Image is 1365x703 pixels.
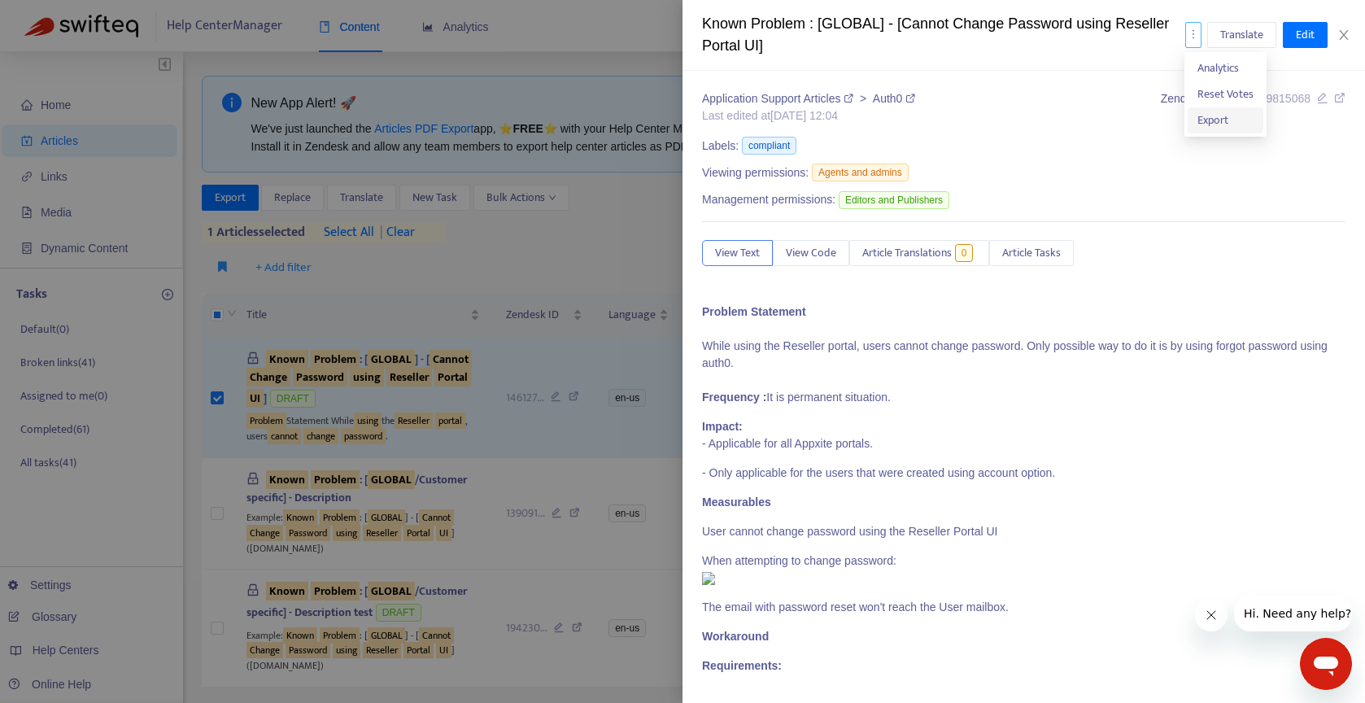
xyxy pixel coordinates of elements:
[702,418,1345,452] p: - Applicable for all Appxite portals.
[1197,111,1228,129] span: Export
[702,572,715,585] img: 16072507858844
[702,630,769,643] strong: Workaround
[702,90,915,107] div: >
[702,138,739,155] span: Labels:
[989,240,1074,266] button: Article Tasks
[1332,28,1355,43] button: Close
[702,599,1345,616] p: The email with password reset won't reach the User mailbox.
[812,164,909,181] span: Agents and admins
[702,92,857,105] a: Application Support Articles
[702,496,771,509] strong: Measurables
[702,552,1345,587] p: When attempting to change password:
[849,240,989,266] button: Article Translations0
[1185,22,1201,48] button: more
[702,391,766,404] strong: Frequency :
[1296,26,1315,44] span: Edit
[1197,59,1239,77] span: Analytics
[702,240,773,266] button: View Text
[702,191,835,208] span: Management permissions:
[1207,22,1276,48] button: Translate
[702,164,809,181] span: Viewing permissions:
[873,92,915,105] a: Auth0
[1234,596,1352,631] iframe: Message from company
[702,305,806,318] strong: Problem Statement
[1195,599,1228,631] iframe: Close message
[702,420,743,433] strong: Impact:
[1197,85,1254,103] span: Reset Votes
[715,244,760,262] span: View Text
[702,107,915,124] div: Last edited at [DATE] 12:04
[702,523,1345,540] p: User cannot change password using the Reseller Portal UI
[1188,28,1199,40] span: more
[1283,22,1328,48] button: Edit
[839,191,949,209] span: Editors and Publishers
[955,244,974,262] span: 0
[1220,26,1263,44] span: Translate
[702,465,1345,482] p: - Only applicable for the users that were created using account option.
[702,13,1185,57] div: Known Problem : [GLOBAL] - [Cannot Change Password using Reseller Portal UI]
[702,303,1345,406] p: While using the Reseller portal, users cannot change password. Only possible way to do it is by u...
[742,137,796,155] span: compliant
[1002,244,1061,262] span: Article Tasks
[773,240,849,266] button: View Code
[1300,638,1352,690] iframe: Button to launch messaging window
[786,244,836,262] span: View Code
[702,659,782,672] strong: Requirements:
[1161,90,1345,124] div: Zendesk ID:
[1337,28,1350,41] span: close
[862,244,952,262] span: Article Translations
